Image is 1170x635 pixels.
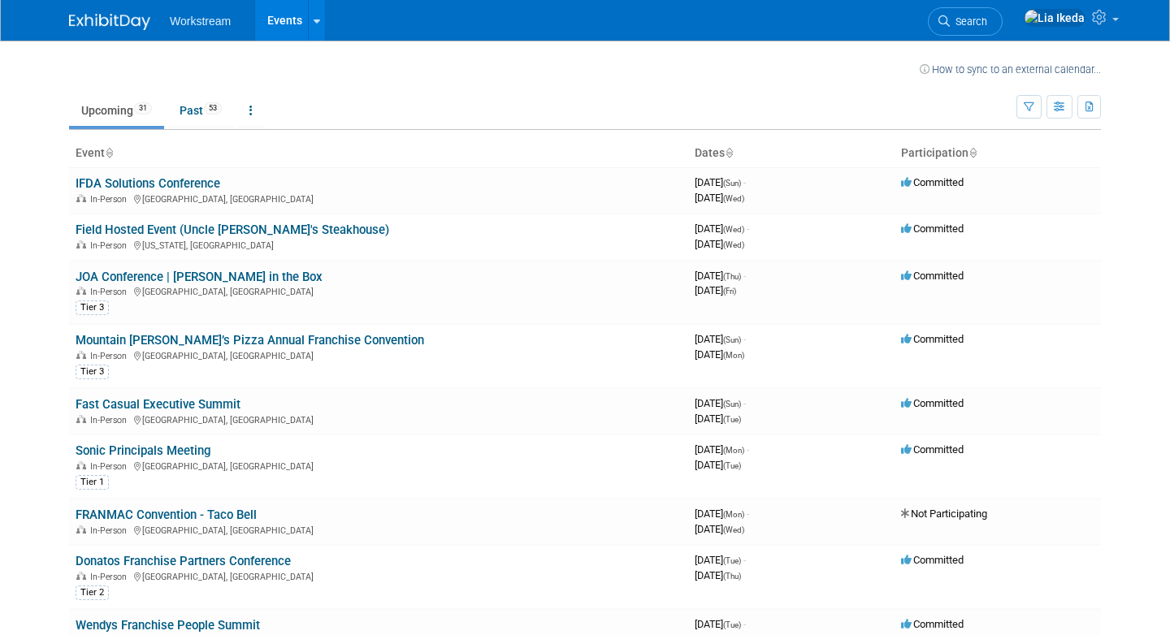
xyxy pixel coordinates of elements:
span: (Tue) [723,620,741,629]
div: Tier 2 [76,585,109,600]
span: - [747,508,749,520]
span: In-Person [90,572,132,582]
span: - [747,443,749,456]
div: [GEOGRAPHIC_DATA], [GEOGRAPHIC_DATA] [76,284,682,297]
a: Upcoming31 [69,95,164,126]
span: - [747,222,749,235]
img: In-Person Event [76,194,86,202]
a: Search [928,7,1003,36]
span: 31 [134,102,152,114]
span: (Wed) [723,225,744,234]
a: Fast Casual Executive Summit [76,397,240,412]
span: [DATE] [695,284,736,296]
span: (Wed) [723,194,744,203]
a: How to sync to an external calendar... [920,63,1101,76]
span: In-Person [90,287,132,297]
div: [GEOGRAPHIC_DATA], [GEOGRAPHIC_DATA] [76,192,682,205]
span: Workstream [170,15,231,28]
span: [DATE] [695,348,744,361]
div: [GEOGRAPHIC_DATA], [GEOGRAPHIC_DATA] [76,459,682,472]
span: Not Participating [901,508,987,520]
span: Search [950,15,987,28]
div: Tier 3 [76,365,109,379]
span: Committed [901,443,964,456]
span: In-Person [90,415,132,425]
a: Sonic Principals Meeting [76,443,210,458]
span: Committed [901,397,964,409]
span: [DATE] [695,176,746,188]
span: (Mon) [723,351,744,360]
span: (Mon) [723,446,744,455]
a: Mountain [PERSON_NAME]’s Pizza Annual Franchise Convention [76,333,424,348]
span: In-Person [90,351,132,361]
span: - [743,176,746,188]
span: [DATE] [695,413,741,425]
img: In-Person Event [76,287,86,295]
span: (Sun) [723,400,741,408]
img: In-Person Event [76,240,86,248]
span: - [743,554,746,566]
span: 53 [204,102,222,114]
span: Committed [901,554,964,566]
span: (Tue) [723,415,741,424]
a: Donatos Franchise Partners Conference [76,554,291,568]
th: Participation [895,140,1101,167]
div: [GEOGRAPHIC_DATA], [GEOGRAPHIC_DATA] [76,413,682,425]
img: Lia Ikeda [1024,9,1085,27]
div: Tier 1 [76,475,109,490]
span: [DATE] [695,459,741,471]
img: In-Person Event [76,572,86,580]
span: Committed [901,222,964,235]
span: [DATE] [695,508,749,520]
span: (Sun) [723,335,741,344]
th: Dates [688,140,895,167]
span: (Mon) [723,510,744,519]
span: (Sun) [723,179,741,188]
span: [DATE] [695,397,746,409]
span: Committed [901,176,964,188]
span: [DATE] [695,333,746,345]
span: [DATE] [695,270,746,282]
a: FRANMAC Convention - Taco Bell [76,508,257,522]
span: [DATE] [695,523,744,535]
div: [GEOGRAPHIC_DATA], [GEOGRAPHIC_DATA] [76,348,682,361]
a: IFDA Solutions Conference [76,176,220,191]
a: Sort by Participation Type [968,146,977,159]
a: Past53 [167,95,234,126]
a: Field Hosted Event (Uncle [PERSON_NAME]'s Steakhouse) [76,222,389,237]
span: Committed [901,618,964,630]
span: [DATE] [695,569,741,581]
div: [GEOGRAPHIC_DATA], [GEOGRAPHIC_DATA] [76,569,682,582]
img: In-Person Event [76,461,86,469]
img: In-Person Event [76,351,86,359]
span: [DATE] [695,222,749,235]
a: Sort by Event Name [105,146,113,159]
span: In-Person [90,194,132,205]
span: [DATE] [695,238,744,250]
span: Committed [901,333,964,345]
div: Tier 3 [76,300,109,315]
span: - [743,333,746,345]
span: (Wed) [723,525,744,534]
span: (Tue) [723,556,741,565]
a: Sort by Start Date [725,146,733,159]
span: (Wed) [723,240,744,249]
img: ExhibitDay [69,14,150,30]
span: [DATE] [695,192,744,204]
span: (Fri) [723,287,736,296]
span: (Thu) [723,572,741,581]
span: In-Person [90,525,132,536]
span: - [743,397,746,409]
span: - [743,270,746,282]
img: In-Person Event [76,415,86,423]
span: Committed [901,270,964,282]
a: Wendys Franchise People Summit [76,618,260,633]
div: [US_STATE], [GEOGRAPHIC_DATA] [76,238,682,251]
span: In-Person [90,461,132,472]
span: (Thu) [723,272,741,281]
th: Event [69,140,688,167]
span: [DATE] [695,618,746,630]
a: JOA Conference | [PERSON_NAME] in the Box [76,270,323,284]
span: (Tue) [723,461,741,470]
span: - [743,618,746,630]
